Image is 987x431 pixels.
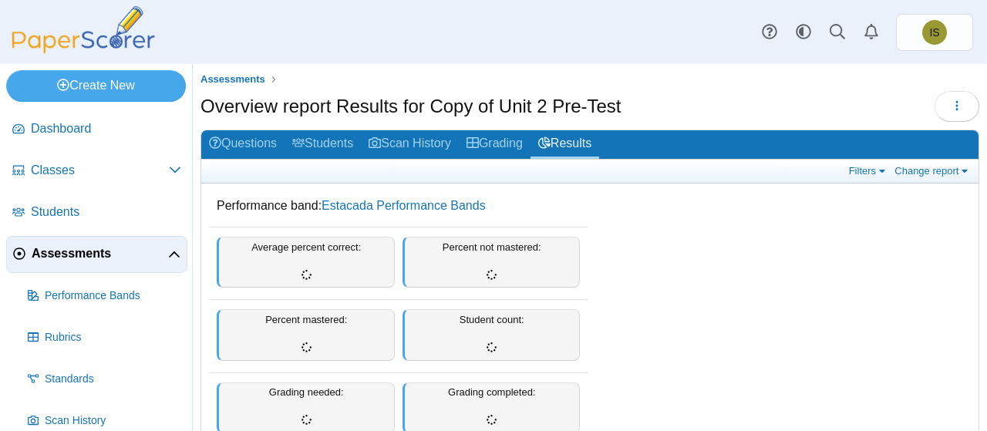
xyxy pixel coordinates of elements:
a: Isaiah Sexton [896,14,973,51]
div: Average percent correct: [217,237,395,288]
a: Filters [845,164,892,177]
a: Questions [201,130,285,159]
span: Dashboard [31,120,181,137]
span: Classes [31,162,169,179]
a: Grading [459,130,531,159]
a: Change report [891,164,975,177]
dd: Performance band: [209,186,588,226]
span: Isaiah Sexton [922,20,947,45]
a: Alerts [854,15,888,49]
a: PaperScorer [6,42,160,56]
img: PaperScorer [6,6,160,53]
a: Students [6,194,187,231]
a: Performance Bands [22,278,187,315]
a: Results [531,130,599,159]
span: Scan History [45,413,181,429]
a: Standards [22,361,187,398]
a: Estacada Performance Bands [322,199,486,212]
span: Isaiah Sexton [929,27,939,38]
a: Scan History [361,130,459,159]
a: Students [285,130,361,159]
span: Assessments [32,245,168,262]
h1: Overview report Results for Copy of Unit 2 Pre-Test [200,93,622,120]
a: Assessments [6,236,187,273]
div: Student count: [403,309,581,360]
div: Percent not mastered: [403,237,581,288]
a: Rubrics [22,319,187,356]
span: Students [31,204,181,221]
a: Create New [6,70,186,101]
div: Percent mastered: [217,309,395,360]
span: Assessments [200,73,265,85]
span: Performance Bands [45,288,181,304]
span: Rubrics [45,330,181,345]
a: Dashboard [6,111,187,148]
a: Classes [6,153,187,190]
span: Standards [45,372,181,387]
a: Assessments [197,70,269,89]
